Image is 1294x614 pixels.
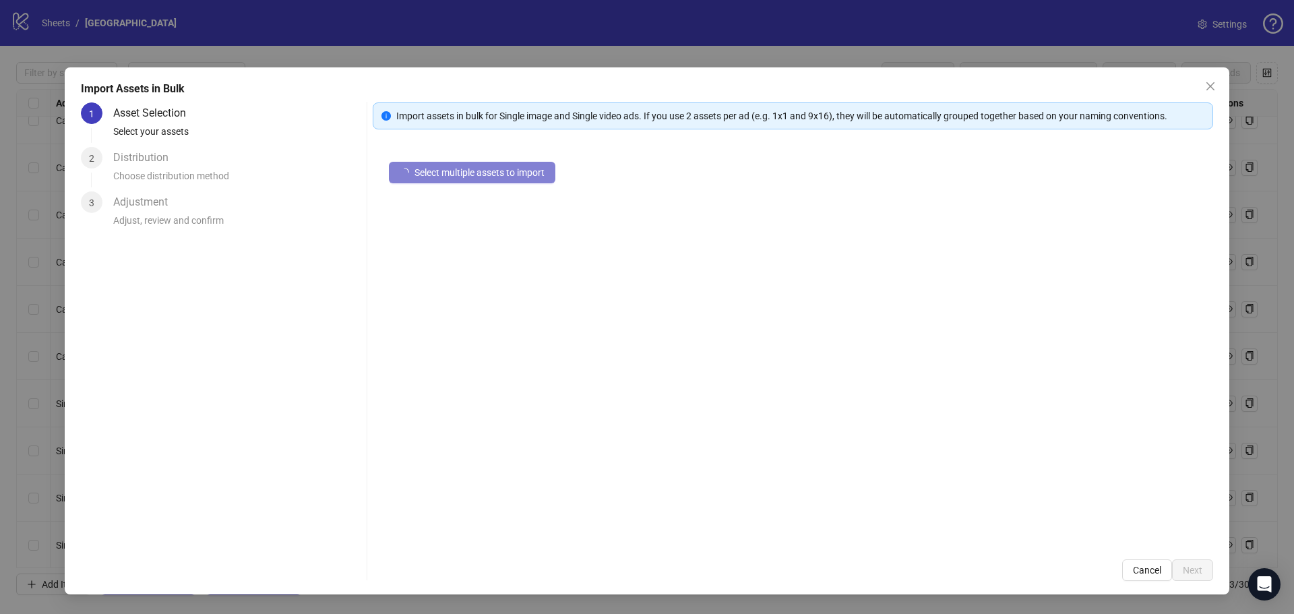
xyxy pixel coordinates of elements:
button: Close [1200,75,1221,97]
span: 2 [89,153,94,164]
div: Choose distribution method [113,168,361,191]
span: 3 [89,197,94,208]
span: Cancel [1133,565,1161,576]
div: Open Intercom Messenger [1248,568,1281,601]
div: Import Assets in Bulk [81,81,1213,97]
div: Adjust, review and confirm [113,213,361,236]
div: Select your assets [113,124,361,147]
span: 1 [89,109,94,119]
div: Import assets in bulk for Single image and Single video ads. If you use 2 assets per ad (e.g. 1x1... [396,109,1204,123]
div: Asset Selection [113,102,197,124]
span: Select multiple assets to import [414,167,545,178]
button: Select multiple assets to import [389,162,555,183]
div: Distribution [113,147,179,168]
button: Next [1172,559,1213,581]
span: info-circle [381,111,391,121]
span: close [1205,81,1216,92]
div: Adjustment [113,191,179,213]
button: Cancel [1122,559,1172,581]
span: loading [400,168,409,177]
